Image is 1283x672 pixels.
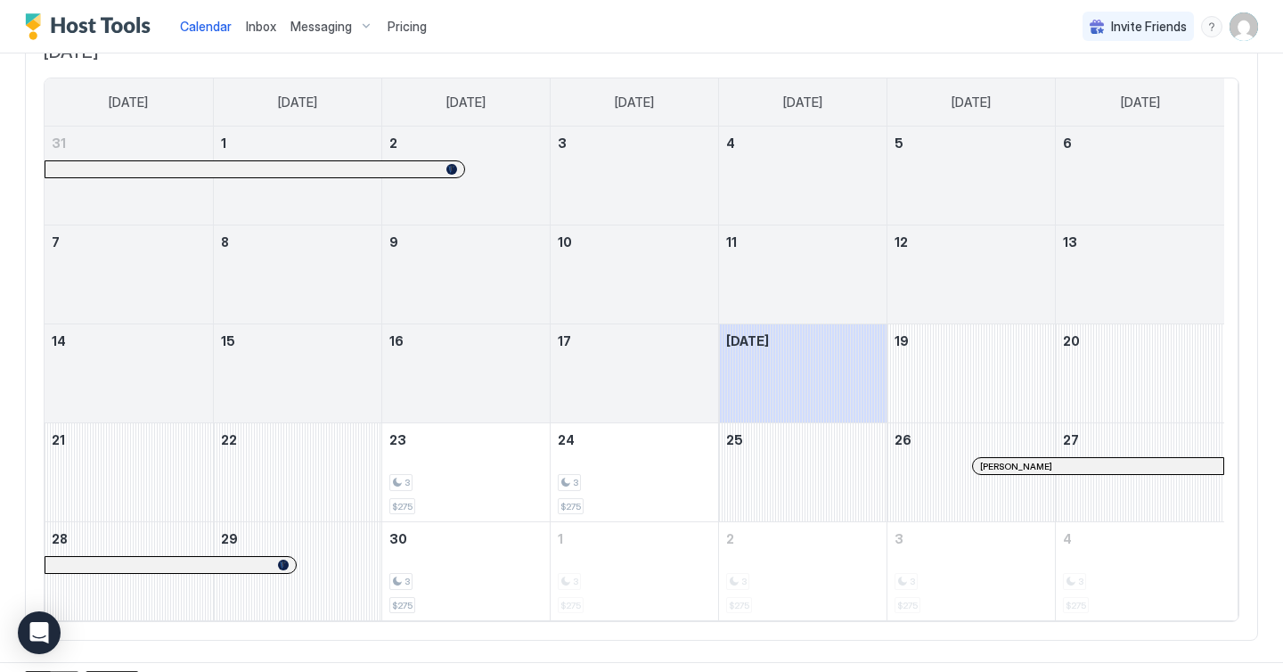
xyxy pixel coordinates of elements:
span: 20 [1063,333,1080,348]
td: September 15, 2025 [213,324,381,423]
a: September 7, 2025 [45,225,213,258]
td: September 26, 2025 [887,423,1056,522]
td: September 14, 2025 [45,324,213,423]
span: 4 [1063,531,1072,546]
a: August 31, 2025 [45,127,213,160]
span: 14 [52,333,66,348]
span: [PERSON_NAME] [980,461,1052,472]
td: September 29, 2025 [213,522,381,621]
span: [DATE] [783,94,822,111]
td: September 2, 2025 [381,127,550,225]
span: 2 [389,135,397,151]
a: September 22, 2025 [214,423,381,456]
a: October 4, 2025 [1056,522,1224,555]
a: Friday [934,78,1009,127]
td: September 1, 2025 [213,127,381,225]
a: September 13, 2025 [1056,225,1224,258]
a: September 16, 2025 [382,324,550,357]
td: October 3, 2025 [887,522,1056,621]
a: September 27, 2025 [1056,423,1224,456]
td: September 4, 2025 [719,127,887,225]
span: 3 [895,531,903,546]
span: 6 [1063,135,1072,151]
a: September 10, 2025 [551,225,718,258]
a: September 29, 2025 [214,522,381,555]
span: [DATE] [446,94,486,111]
span: 10 [558,234,572,250]
span: 26 [895,432,911,447]
span: $275 [560,501,581,512]
div: [PERSON_NAME] [980,461,1216,472]
span: 11 [726,234,737,250]
span: $275 [392,600,413,611]
a: September 1, 2025 [214,127,381,160]
span: 1 [558,531,563,546]
a: September 24, 2025 [551,423,718,456]
a: September 2, 2025 [382,127,550,160]
td: September 19, 2025 [887,324,1056,423]
span: [DATE] [952,94,991,111]
a: Inbox [246,17,276,36]
a: September 3, 2025 [551,127,718,160]
span: 13 [1063,234,1077,250]
div: Open Intercom Messenger [18,611,61,654]
a: September 20, 2025 [1056,324,1224,357]
a: Calendar [180,17,232,36]
a: September 28, 2025 [45,522,213,555]
span: [DATE] [615,94,654,111]
span: [DATE] [109,94,148,111]
span: Inbox [246,19,276,34]
span: 7 [52,234,60,250]
a: Sunday [91,78,166,127]
td: September 27, 2025 [1056,423,1224,522]
div: menu [1201,16,1222,37]
a: September 4, 2025 [719,127,887,160]
td: September 9, 2025 [381,225,550,324]
span: 17 [558,333,571,348]
td: September 28, 2025 [45,522,213,621]
span: Calendar [180,19,232,34]
td: September 13, 2025 [1056,225,1224,324]
a: Monday [260,78,335,127]
span: 5 [895,135,903,151]
span: 15 [221,333,235,348]
a: September 23, 2025 [382,423,550,456]
span: 1 [221,135,226,151]
td: October 1, 2025 [550,522,718,621]
a: September 18, 2025 [719,324,887,357]
a: Wednesday [597,78,672,127]
span: [DATE] [278,94,317,111]
span: 2 [726,531,734,546]
td: October 4, 2025 [1056,522,1224,621]
span: 8 [221,234,229,250]
td: September 21, 2025 [45,423,213,522]
a: September 17, 2025 [551,324,718,357]
div: User profile [1230,12,1258,41]
a: September 11, 2025 [719,225,887,258]
span: 3 [405,576,410,587]
a: September 26, 2025 [887,423,1055,456]
td: September 24, 2025 [550,423,718,522]
span: 9 [389,234,398,250]
a: Host Tools Logo [25,13,159,40]
a: September 15, 2025 [214,324,381,357]
span: 3 [405,477,410,488]
a: September 19, 2025 [887,324,1055,357]
a: September 8, 2025 [214,225,381,258]
a: September 6, 2025 [1056,127,1224,160]
td: September 17, 2025 [550,324,718,423]
td: September 22, 2025 [213,423,381,522]
span: Messaging [290,19,352,35]
a: September 12, 2025 [887,225,1055,258]
td: September 18, 2025 [719,324,887,423]
td: September 6, 2025 [1056,127,1224,225]
td: September 3, 2025 [550,127,718,225]
span: 30 [389,531,407,546]
td: September 7, 2025 [45,225,213,324]
span: 3 [573,477,578,488]
a: Thursday [765,78,840,127]
span: [DATE] [1121,94,1160,111]
span: 27 [1063,432,1079,447]
td: September 5, 2025 [887,127,1056,225]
